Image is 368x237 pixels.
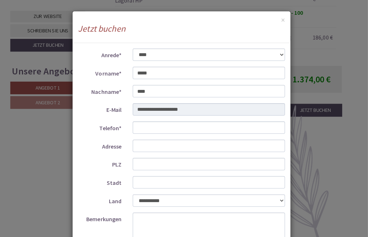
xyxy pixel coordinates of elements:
button: Senden [190,190,229,202]
button: × [282,16,286,23]
label: Anrede* [77,48,130,59]
label: Land [77,192,130,202]
div: Guten Tag, wie können wir Ihnen helfen? [5,19,114,41]
label: Stadt [77,174,130,184]
label: PLZ [77,156,130,167]
label: Adresse [77,138,130,149]
h3: Jetzt buchen [82,24,286,33]
label: Bemerkungen [77,210,130,220]
div: Naturhotel Waldheim [11,21,111,27]
label: Telefon* [77,120,130,131]
label: Vorname* [77,66,130,77]
div: Dienstag [97,5,132,18]
label: Nachname* [77,84,130,95]
small: 06:28 [11,35,111,40]
label: E-Mail [77,102,130,113]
